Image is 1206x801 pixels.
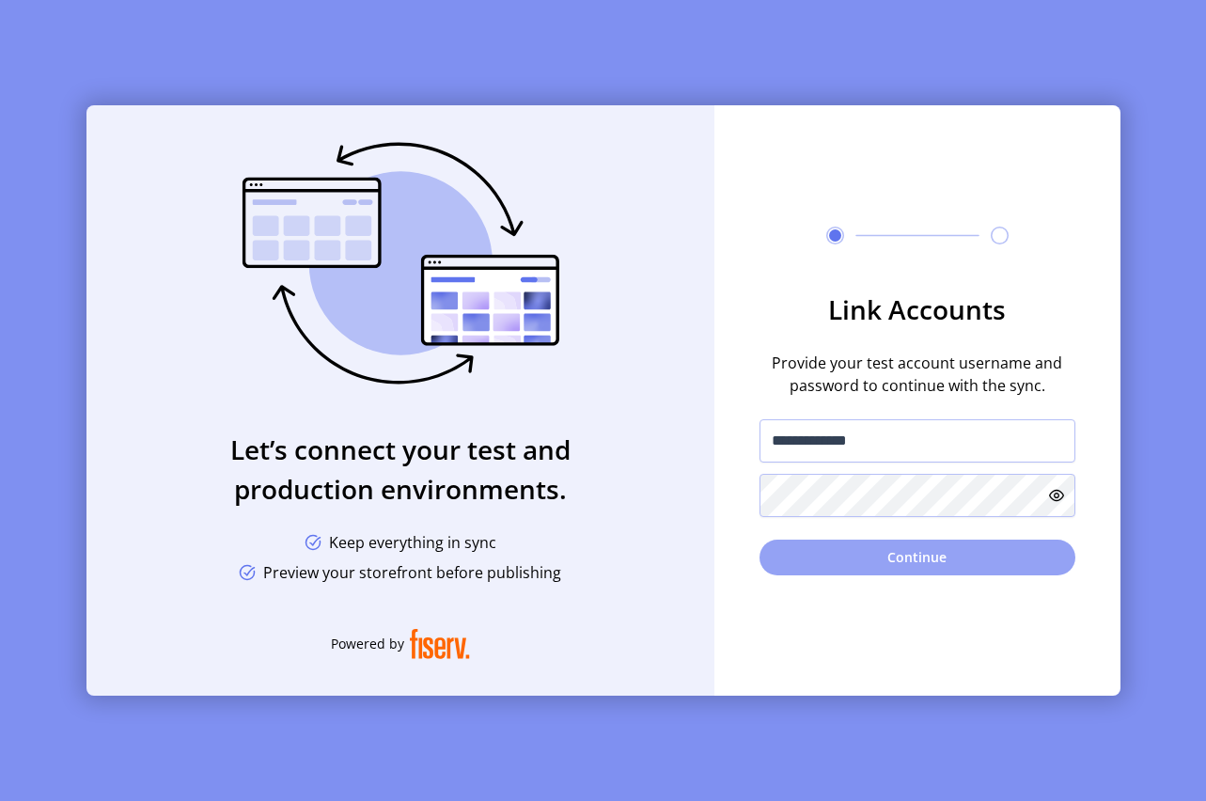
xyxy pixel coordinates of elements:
img: sync-banner.svg [242,142,559,385]
span: Preview your storefront before publishing [263,561,561,584]
button: Continue [760,540,1075,575]
span: Provide your test account username and password to continue with the sync. [760,352,1075,397]
h3: Link Accounts [760,290,1075,329]
span: Powered by [331,634,404,653]
h3: Let’s connect your test and production environments. [86,430,714,509]
span: Keep everything in sync [329,531,496,554]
